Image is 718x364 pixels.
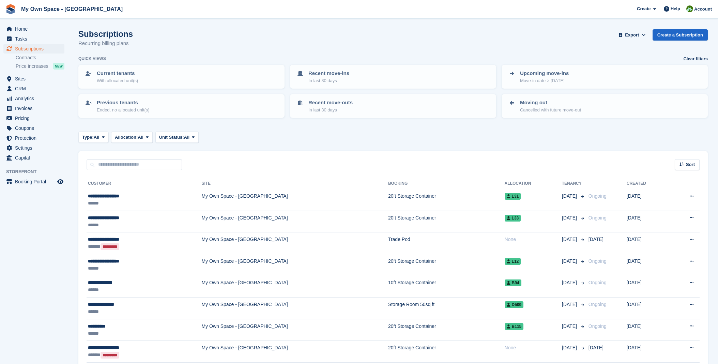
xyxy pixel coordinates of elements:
span: Sort [686,161,695,168]
span: Help [671,5,680,12]
a: My Own Space - [GEOGRAPHIC_DATA] [18,3,125,15]
button: Allocation: All [111,132,153,143]
span: Tasks [15,34,56,44]
td: 10ft Storage Container [388,276,505,298]
button: Type: All [78,132,108,143]
span: Coupons [15,123,56,133]
td: 20ft Storage Container [388,211,505,232]
span: Type: [82,134,94,141]
td: My Own Space - [GEOGRAPHIC_DATA] [201,341,388,363]
span: Sites [15,74,56,84]
a: menu [3,34,64,44]
span: Allocation: [115,134,138,141]
span: Protection [15,133,56,143]
p: Moving out [520,99,581,107]
a: Moving out Cancelled with future move-out [502,95,707,117]
span: B115 [505,323,524,330]
td: My Own Space - [GEOGRAPHIC_DATA] [201,276,388,298]
td: [DATE] [627,341,669,363]
button: Unit Status: All [155,132,199,143]
a: Create a Subscription [653,29,708,41]
span: Ongoing [589,323,607,329]
span: Home [15,24,56,34]
span: [DATE] [562,323,578,330]
span: L12 [505,258,521,265]
span: D509 [505,301,524,308]
a: Recent move-ins In last 30 days [291,65,495,88]
span: Ongoing [589,280,607,285]
a: menu [3,24,64,34]
span: L31 [505,193,521,200]
p: In last 30 days [308,77,349,84]
td: 20ft Storage Container [388,319,505,341]
span: Booking Portal [15,177,56,186]
p: Current tenants [97,70,138,77]
span: Pricing [15,113,56,123]
span: Ongoing [589,193,607,199]
td: My Own Space - [GEOGRAPHIC_DATA] [201,189,388,211]
p: In last 30 days [308,107,353,113]
td: [DATE] [627,254,669,276]
a: menu [3,177,64,186]
p: Recurring billing plans [78,40,133,47]
p: Ended, no allocated unit(s) [97,107,150,113]
a: menu [3,104,64,113]
img: stora-icon-8386f47178a22dfd0bd8f6a31ec36ba5ce8667c1dd55bd0f319d3a0aa187defe.svg [5,4,16,14]
td: 20ft Storage Container [388,254,505,276]
h6: Quick views [78,56,106,62]
a: Previous tenants Ended, no allocated unit(s) [79,95,284,117]
th: Created [627,178,669,189]
span: [DATE] [562,258,578,265]
p: Cancelled with future move-out [520,107,581,113]
td: 20ft Storage Container [388,189,505,211]
td: [DATE] [627,319,669,341]
div: NEW [53,63,64,70]
a: menu [3,44,64,54]
a: Contracts [16,55,64,61]
td: Trade Pod [388,232,505,254]
td: [DATE] [627,232,669,254]
div: None [505,236,562,243]
span: Ongoing [589,302,607,307]
a: menu [3,74,64,84]
span: [DATE] [562,236,578,243]
span: [DATE] [589,237,604,242]
a: Price increases NEW [16,62,64,70]
a: Clear filters [683,56,708,62]
a: Current tenants With allocated unit(s) [79,65,284,88]
a: menu [3,123,64,133]
span: Create [637,5,651,12]
span: [DATE] [589,345,604,350]
span: Price increases [16,63,48,70]
p: With allocated unit(s) [97,77,138,84]
span: All [184,134,190,141]
a: Preview store [56,178,64,186]
a: menu [3,113,64,123]
a: menu [3,133,64,143]
h1: Subscriptions [78,29,133,39]
img: Keely [686,5,693,12]
span: [DATE] [562,279,578,286]
button: Export [617,29,647,41]
a: menu [3,143,64,153]
span: Account [694,6,712,13]
p: Recent move-outs [308,99,353,107]
span: [DATE] [562,344,578,351]
span: Invoices [15,104,56,113]
span: Analytics [15,94,56,103]
span: L33 [505,215,521,222]
th: Customer [87,178,201,189]
a: menu [3,84,64,93]
th: Site [201,178,388,189]
div: None [505,344,562,351]
th: Tenancy [562,178,586,189]
th: Allocation [505,178,562,189]
td: My Own Space - [GEOGRAPHIC_DATA] [201,211,388,232]
p: Recent move-ins [308,70,349,77]
td: [DATE] [627,276,669,298]
span: Unit Status: [159,134,184,141]
p: Upcoming move-ins [520,70,569,77]
span: [DATE] [562,214,578,222]
span: Capital [15,153,56,163]
span: All [138,134,143,141]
